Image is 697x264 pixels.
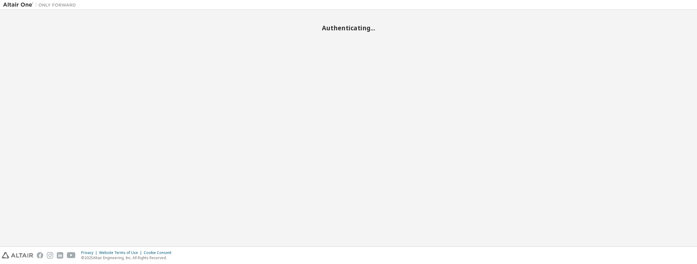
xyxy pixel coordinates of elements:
[2,252,33,259] img: altair_logo.svg
[47,252,53,259] img: instagram.svg
[57,252,63,259] img: linkedin.svg
[67,252,76,259] img: youtube.svg
[99,250,144,255] div: Website Terms of Use
[3,2,79,8] img: Altair One
[81,255,175,260] p: © 2025 Altair Engineering, Inc. All Rights Reserved.
[3,24,694,32] h2: Authenticating...
[144,250,175,255] div: Cookie Consent
[81,250,99,255] div: Privacy
[37,252,43,259] img: facebook.svg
